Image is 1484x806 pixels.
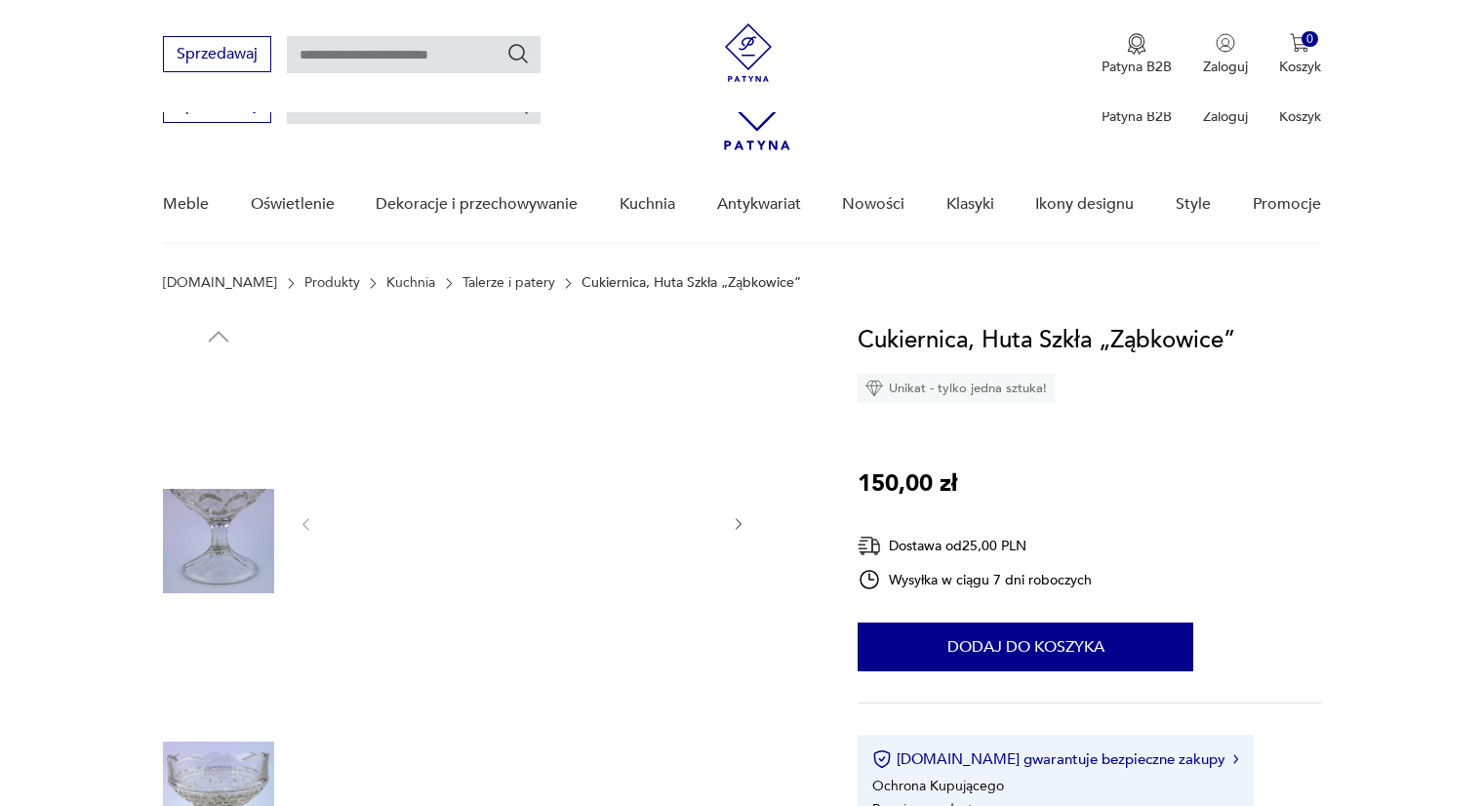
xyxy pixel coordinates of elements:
div: Wysyłka w ciągu 7 dni roboczych [858,568,1092,591]
img: Ikona strzałki w prawo [1233,754,1239,764]
a: Sprzedawaj [163,100,271,113]
a: Style [1176,167,1211,242]
button: Zaloguj [1203,33,1248,76]
p: 150,00 zł [858,465,957,503]
p: Patyna B2B [1102,107,1172,126]
h1: Cukiernica, Huta Szkła „Ząbkowice” [858,322,1235,359]
img: Patyna - sklep z meblami i dekoracjami vintage [719,23,778,82]
div: 0 [1302,31,1318,48]
img: Ikona diamentu [865,380,883,397]
p: Koszyk [1279,58,1321,76]
img: Ikona certyfikatu [872,749,892,769]
a: [DOMAIN_NAME] [163,275,277,291]
a: Produkty [304,275,360,291]
p: Zaloguj [1203,58,1248,76]
img: Ikona koszyka [1290,33,1309,53]
div: Dostawa od 25,00 PLN [858,534,1092,558]
button: 0Koszyk [1279,33,1321,76]
a: Kuchnia [386,275,435,291]
p: Cukiernica, Huta Szkła „Ząbkowice” [582,275,801,291]
img: Ikona medalu [1127,33,1146,55]
img: Zdjęcie produktu Cukiernica, Huta Szkła „Ząbkowice” [163,361,274,472]
button: Dodaj do koszyka [858,623,1193,671]
a: Oświetlenie [251,167,335,242]
a: Klasyki [946,167,994,242]
a: Promocje [1253,167,1321,242]
p: Koszyk [1279,107,1321,126]
img: Zdjęcie produktu Cukiernica, Huta Szkła „Ząbkowice” [334,322,710,723]
a: Dekoracje i przechowywanie [376,167,578,242]
a: Antykwariat [717,167,801,242]
a: Ikona medaluPatyna B2B [1102,33,1172,76]
a: Meble [163,167,209,242]
a: Ikony designu [1035,167,1134,242]
a: Sprzedawaj [163,49,271,62]
a: Talerze i patery [462,275,555,291]
img: Ikonka użytkownika [1216,33,1235,53]
p: Zaloguj [1203,107,1248,126]
img: Ikona dostawy [858,534,881,558]
button: [DOMAIN_NAME] gwarantuje bezpieczne zakupy [872,749,1238,769]
a: Nowości [842,167,904,242]
img: Zdjęcie produktu Cukiernica, Huta Szkła „Ząbkowice” [163,486,274,597]
li: Ochrona Kupującego [872,777,1004,795]
p: Patyna B2B [1102,58,1172,76]
button: Szukaj [506,42,530,65]
a: Kuchnia [620,167,675,242]
div: Unikat - tylko jedna sztuka! [858,374,1055,403]
img: Zdjęcie produktu Cukiernica, Huta Szkła „Ząbkowice” [163,610,274,721]
button: Sprzedawaj [163,36,271,72]
button: Patyna B2B [1102,33,1172,76]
